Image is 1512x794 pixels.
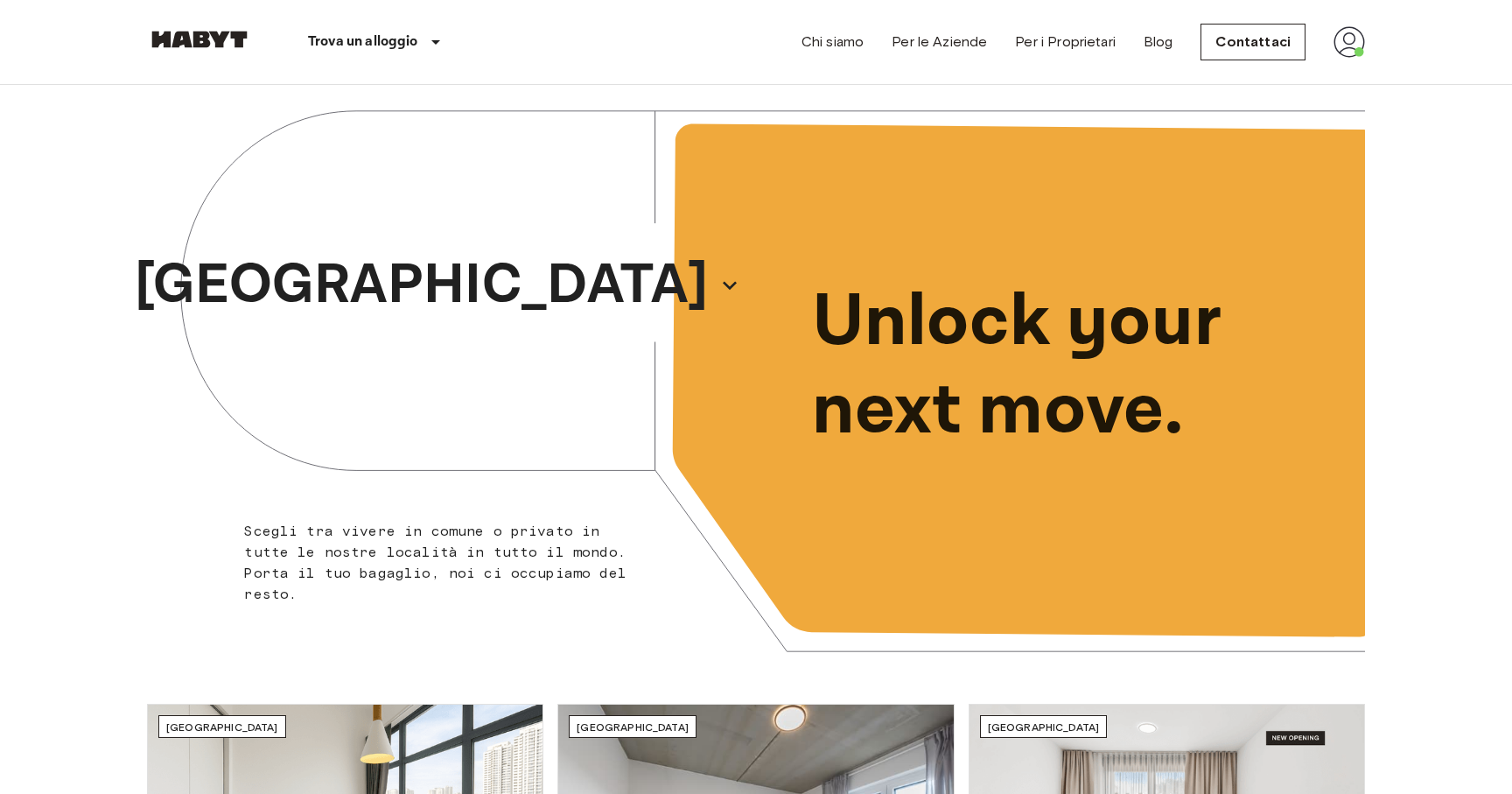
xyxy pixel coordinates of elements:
span: [GEOGRAPHIC_DATA] [166,720,278,734]
p: [GEOGRAPHIC_DATA] [135,243,709,327]
span: [GEOGRAPHIC_DATA] [577,720,689,734]
a: Chi siamo [801,32,864,53]
button: [GEOGRAPHIC_DATA] [128,238,747,333]
a: Contattaci [1200,24,1305,60]
p: Trova un alloggio [308,32,418,53]
p: Unlock your next move. [812,278,1337,455]
img: Habyt [147,31,252,48]
a: Per i Proprietari [1015,32,1116,53]
a: Per le Aziende [892,32,987,53]
img: avatar [1333,26,1365,58]
a: Blog [1144,32,1173,53]
p: Scegli tra vivere in comune o privato in tutte le nostre località in tutto il mondo. Porta il tuo... [244,521,646,605]
span: [GEOGRAPHIC_DATA] [988,720,1100,734]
